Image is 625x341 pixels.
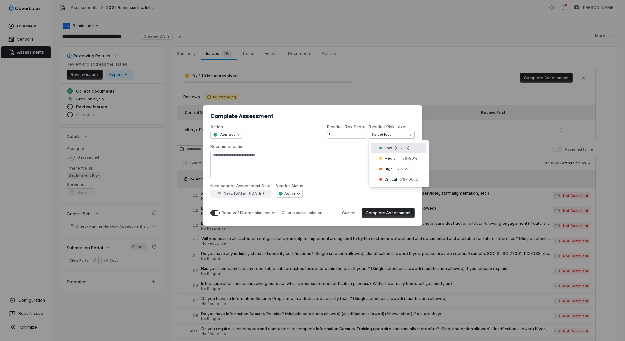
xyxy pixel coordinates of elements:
span: ( 26-50 %) [401,156,419,161]
span: ( 51-75 %) [395,167,411,171]
span: Medium [384,156,399,161]
span: High [384,167,393,171]
span: Low [384,146,392,151]
span: ( 76-100 %) [400,177,418,182]
span: ( 0-25 %) [395,146,409,151]
span: Critical [384,177,397,182]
